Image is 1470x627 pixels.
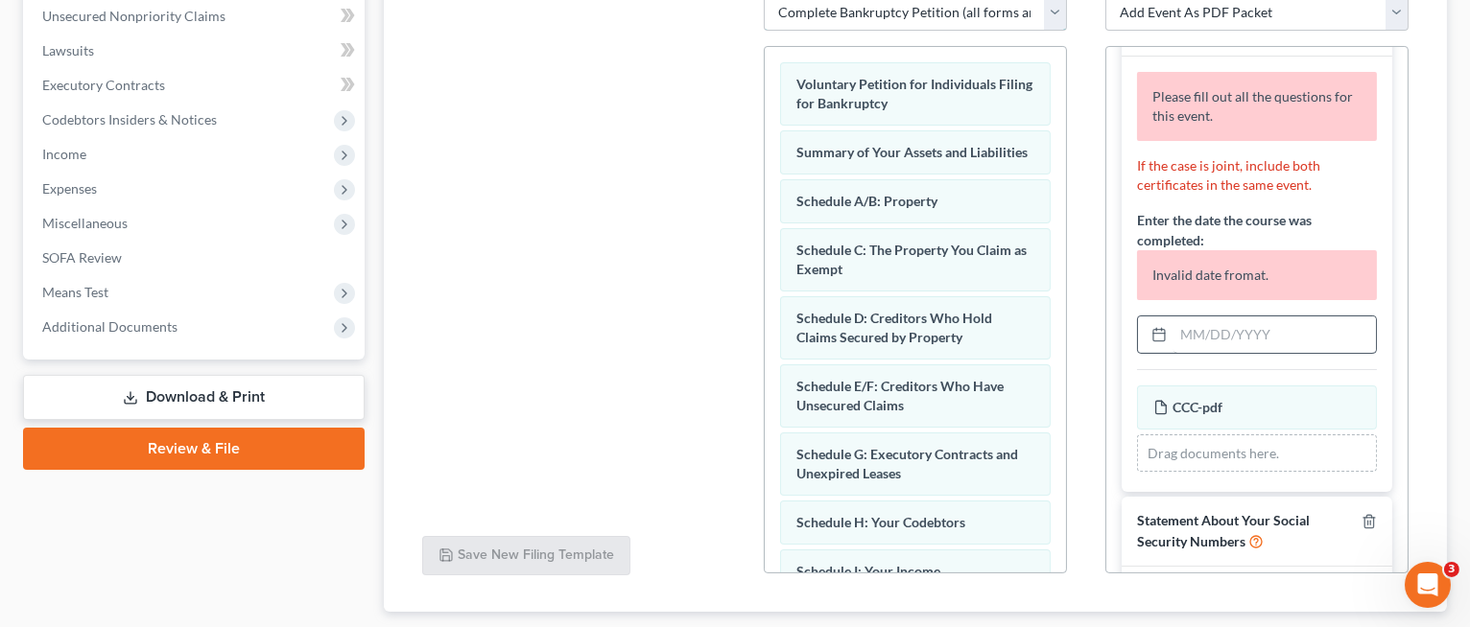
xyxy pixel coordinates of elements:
[42,146,86,162] span: Income
[42,42,94,58] span: Lawsuits
[1137,210,1377,250] label: Enter the date the course was completed:
[1444,562,1459,577] span: 3
[27,34,365,68] a: Lawsuits
[796,514,965,530] span: Schedule H: Your Codebtors
[796,144,1028,160] span: Summary of Your Assets and Liabilities
[42,8,225,24] span: Unsecured Nonpriority Claims
[422,536,630,576] button: Save New Filing Template
[796,446,1018,481] span: Schedule G: Executory Contracts and Unexpired Leases
[23,428,365,470] a: Review & File
[796,242,1027,277] span: Schedule C: The Property You Claim as Exempt
[42,215,128,231] span: Miscellaneous
[1152,88,1353,124] span: Please fill out all the questions for this event.
[1137,434,1377,473] div: Drag documents here.
[796,193,937,209] span: Schedule A/B: Property
[796,310,992,345] span: Schedule D: Creditors Who Hold Claims Secured by Property
[27,241,365,275] a: SOFA Review
[1137,156,1377,195] p: If the case is joint, include both certificates in the same event.
[42,318,178,335] span: Additional Documents
[1137,250,1377,300] p: Invalid date fromat.
[42,111,217,128] span: Codebtors Insiders & Notices
[1174,316,1376,353] input: MM/DD/YYYY
[1405,562,1451,608] iframe: Intercom live chat
[42,284,108,300] span: Means Test
[27,68,365,103] a: Executory Contracts
[42,249,122,266] span: SOFA Review
[42,180,97,197] span: Expenses
[796,76,1032,111] span: Voluntary Petition for Individuals Filing for Bankruptcy
[796,378,1004,413] span: Schedule E/F: Creditors Who Have Unsecured Claims
[1137,512,1310,549] span: Statement About Your Social Security Numbers
[23,375,365,420] a: Download & Print
[796,563,940,579] span: Schedule I: Your Income
[42,77,165,93] span: Executory Contracts
[1173,399,1222,415] span: CCC-pdf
